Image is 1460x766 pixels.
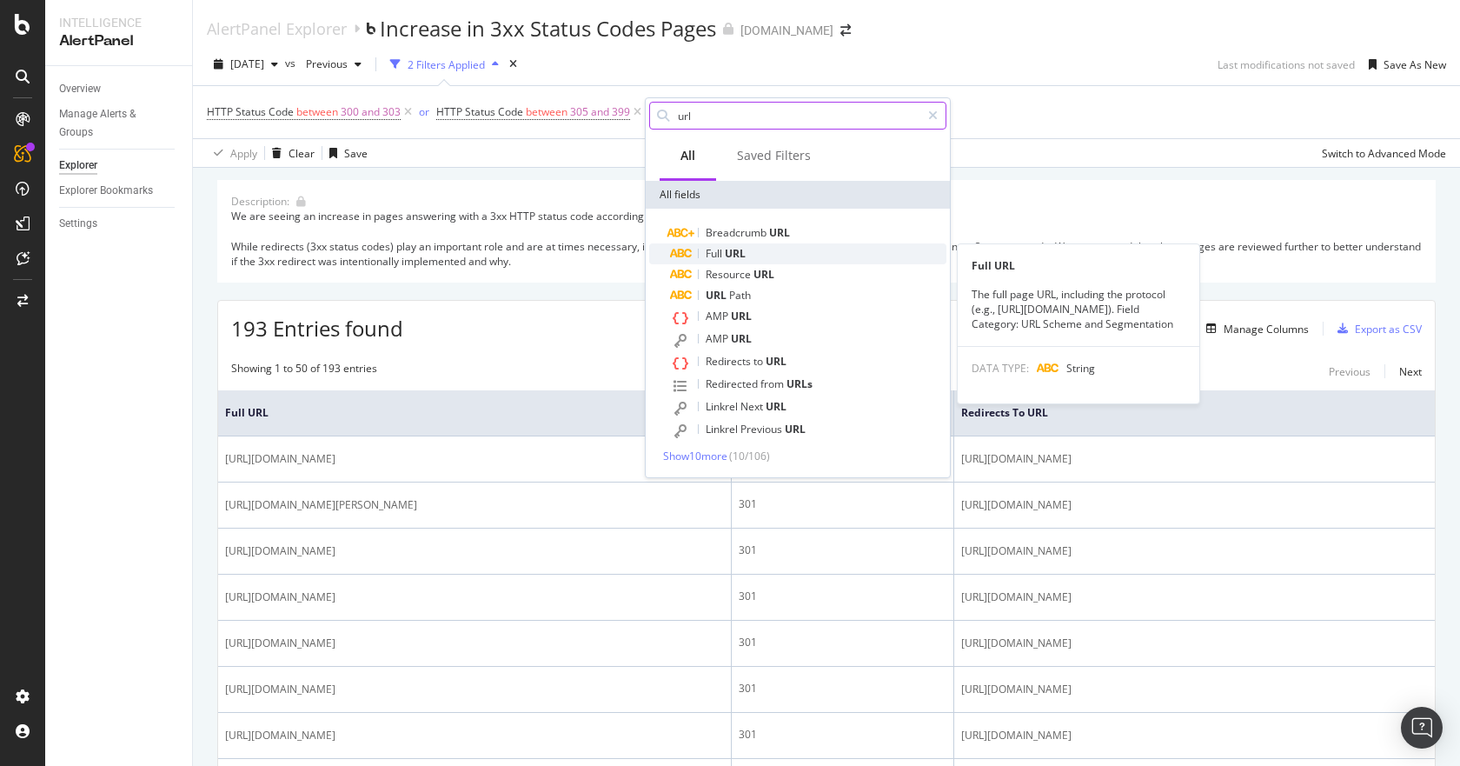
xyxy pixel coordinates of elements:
span: [URL][DOMAIN_NAME] [225,543,335,560]
span: Previous [299,57,348,71]
button: Previous [1329,361,1370,382]
span: 300 and 303 [341,100,401,124]
div: 301 [739,635,946,650]
span: URL [766,399,786,414]
div: 301 [739,589,946,604]
div: 301 [739,681,946,696]
div: Last modifications not saved [1218,57,1355,72]
div: Save [344,146,368,161]
div: Clear [289,146,315,161]
div: Overview [59,80,101,98]
div: Save As New [1384,57,1446,72]
div: Manage Columns [1224,322,1309,336]
div: 301 [739,727,946,743]
span: DATA TYPE: [972,361,1029,376]
div: times [506,56,521,73]
div: Showing 1 to 50 of 193 entries [231,361,377,382]
div: We are seeing an increase in pages answering with a 3xx HTTP status code according to your daily ... [231,209,1422,269]
span: URL [766,354,786,369]
span: URL [731,309,752,323]
span: Linkrel [706,399,740,414]
button: [DATE] [207,50,285,78]
span: 193 Entries found [231,314,403,343]
span: from [760,376,786,391]
span: URL [769,225,790,240]
span: Redirects [706,354,753,369]
div: Increase in 3xx Status Codes Pages [380,14,716,43]
button: Apply [207,139,257,167]
span: [URL][DOMAIN_NAME] [961,727,1072,744]
span: URL [753,267,774,282]
span: Redirected [706,376,760,391]
div: Settings [59,215,97,233]
span: Full URL [225,405,689,421]
span: [URL][DOMAIN_NAME] [961,589,1072,606]
span: 305 and 399 [570,100,630,124]
span: URLs [786,376,813,391]
a: Settings [59,215,180,233]
button: Manage Columns [1199,318,1309,339]
span: [URL][DOMAIN_NAME] [225,589,335,606]
span: HTTP Status Code [207,104,294,119]
div: Saved Filters [737,147,811,164]
div: or [419,104,429,119]
div: 2 Filters Applied [408,57,485,72]
div: All fields [646,181,950,209]
span: [URL][DOMAIN_NAME] [961,681,1072,698]
a: Manage Alerts & Groups [59,105,180,142]
button: Previous [299,50,368,78]
div: Manage Alerts & Groups [59,105,163,142]
button: Clear [265,139,315,167]
button: 2 Filters Applied [383,50,506,78]
span: between [526,104,567,119]
span: Redirects to URL [961,405,1402,421]
div: Open Intercom Messenger [1401,707,1443,749]
span: [URL][DOMAIN_NAME] [961,543,1072,560]
a: Overview [59,80,180,98]
div: Explorer Bookmarks [59,182,153,200]
span: URL [731,331,752,346]
span: vs [285,56,299,70]
div: The full page URL, including the protocol (e.g., [URL][DOMAIN_NAME]). Field Category: URL Scheme ... [958,287,1199,331]
span: between [296,104,338,119]
span: [URL][DOMAIN_NAME] [225,450,335,468]
div: Description: [231,194,289,209]
span: [URL][DOMAIN_NAME] [961,496,1072,514]
span: [URL][DOMAIN_NAME] [961,450,1072,468]
span: URL [706,288,729,303]
div: Previous [1329,364,1370,379]
div: 301 [739,543,946,558]
button: Save As New [1362,50,1446,78]
span: Path [729,288,751,303]
span: Resource [706,267,753,282]
span: URL [785,422,806,436]
div: 301 [739,496,946,512]
div: Next [1399,364,1422,379]
a: AlertPanel Explorer [207,19,347,38]
span: AMP [706,331,731,346]
div: arrow-right-arrow-left [840,24,851,37]
span: Full [706,246,725,261]
button: Switch to Advanced Mode [1315,139,1446,167]
span: URL [725,246,746,261]
span: [URL][DOMAIN_NAME] [225,635,335,652]
span: 2025 Oct. 3rd [230,57,264,71]
div: Full URL [958,258,1199,273]
span: to [753,354,766,369]
span: Next [740,399,766,414]
a: Explorer [59,157,180,175]
button: Save [322,139,368,167]
span: HTTP Status Code [436,104,523,119]
button: or [419,103,429,120]
span: ( 10 / 106 ) [729,449,770,463]
span: [URL][DOMAIN_NAME] [225,681,335,698]
div: AlertPanel [59,31,178,51]
div: Intelligence [59,14,178,31]
div: Explorer [59,157,97,175]
div: [DOMAIN_NAME] [740,22,833,39]
div: Apply [230,146,257,161]
button: Next [1399,361,1422,382]
span: [URL][DOMAIN_NAME] [225,727,335,744]
button: Export as CSV [1331,315,1422,343]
